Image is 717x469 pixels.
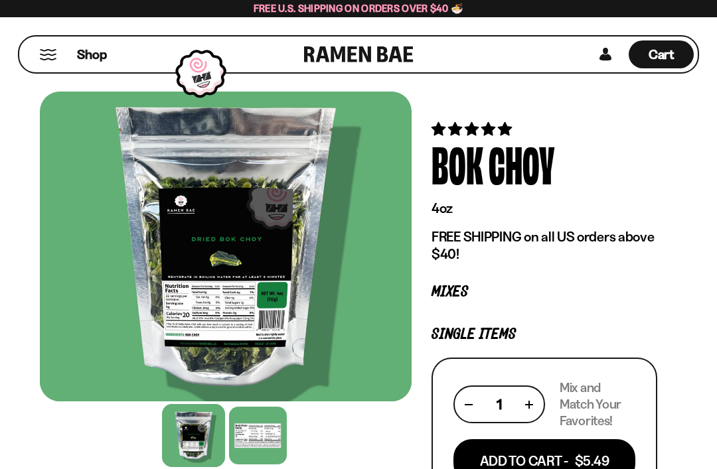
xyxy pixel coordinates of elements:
[432,200,657,217] p: 4oz
[629,36,694,72] a: Cart
[432,228,657,263] p: FREE SHIPPING on all US orders above $40!
[497,396,502,413] span: 1
[77,46,107,64] span: Shop
[432,121,515,137] span: 4.93 stars
[432,139,483,188] div: Bok
[77,40,107,68] a: Shop
[560,379,635,429] p: Mix and Match Your Favorites!
[254,2,464,15] span: Free U.S. Shipping on Orders over $40 🍜
[39,49,57,60] button: Mobile Menu Trigger
[432,286,657,299] p: Mixes
[432,328,657,341] p: Single Items
[489,139,554,188] div: Choy
[649,46,675,62] span: Cart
